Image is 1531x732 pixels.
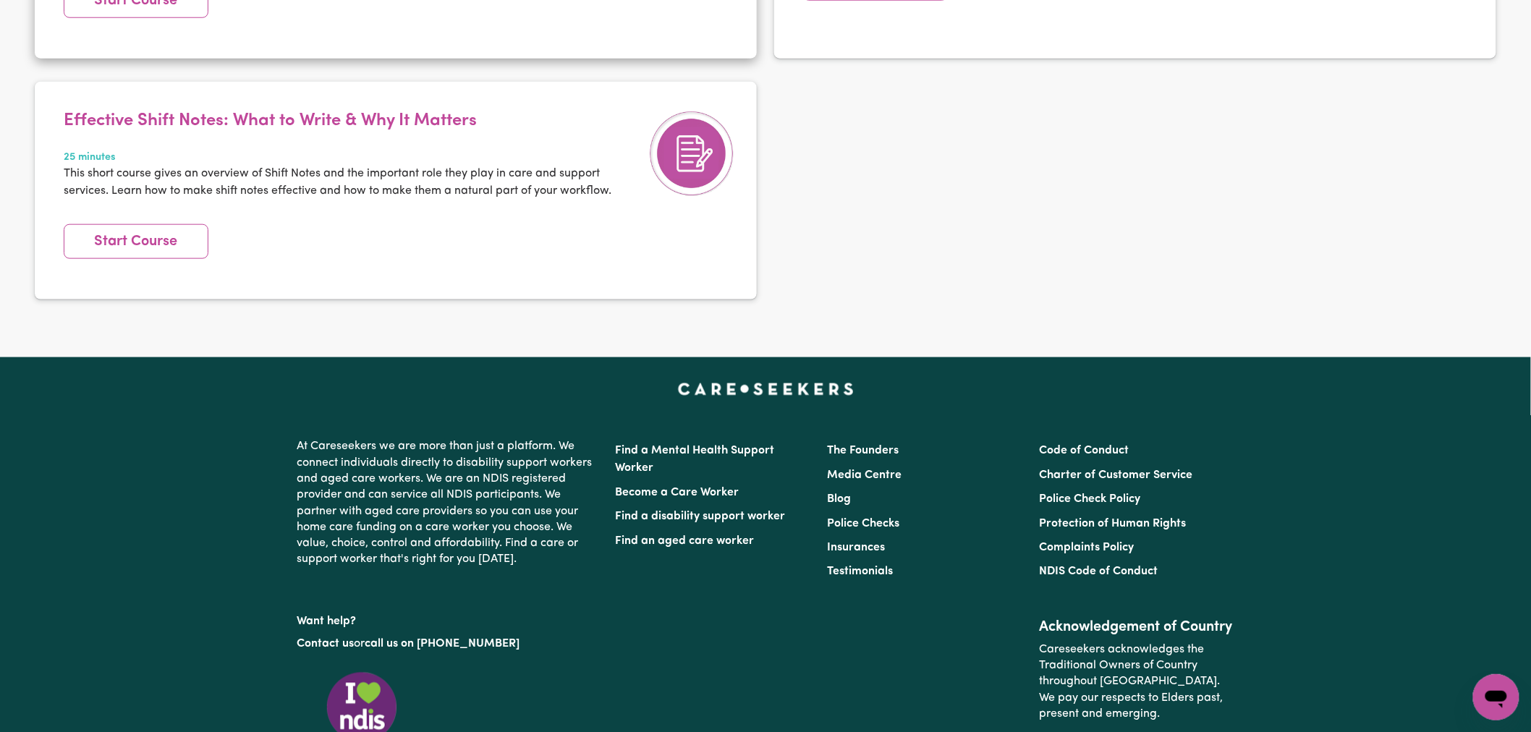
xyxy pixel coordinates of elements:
a: Testimonials [827,566,893,578]
a: Find a Mental Health Support Worker [615,445,774,474]
a: Find an aged care worker [615,535,754,547]
p: or [297,631,598,658]
a: Complaints Policy [1040,542,1135,553]
a: Contact us [297,639,354,650]
iframe: Button to launch messaging window [1473,674,1519,720]
a: Become a Care Worker [615,487,739,498]
a: Start Course [64,224,208,259]
p: This short course gives an overview of Shift Notes and the important role they play in care and s... [64,165,641,200]
p: Careseekers acknowledges the Traditional Owners of Country throughout [GEOGRAPHIC_DATA]. We pay o... [1040,637,1234,729]
a: Police Check Policy [1040,493,1141,505]
p: At Careseekers we are more than just a platform. We connect individuals directly to disability su... [297,433,598,574]
a: Media Centre [827,469,902,481]
a: Police Checks [827,518,899,529]
a: NDIS Code of Conduct [1040,566,1158,578]
a: The Founders [827,445,899,456]
a: Charter of Customer Service [1040,469,1193,481]
a: Protection of Human Rights [1040,518,1187,529]
a: Insurances [827,542,885,553]
h4: Effective Shift Notes: What to Write & Why It Matters [64,111,641,132]
a: Blog [827,493,851,505]
span: 25 minutes [64,150,641,166]
a: call us on [PHONE_NUMBER] [365,639,519,650]
a: Code of Conduct [1040,445,1129,456]
h2: Acknowledgement of Country [1040,619,1234,637]
p: Want help? [297,608,598,630]
a: Find a disability support worker [615,511,785,522]
a: Careseekers home page [678,383,854,395]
